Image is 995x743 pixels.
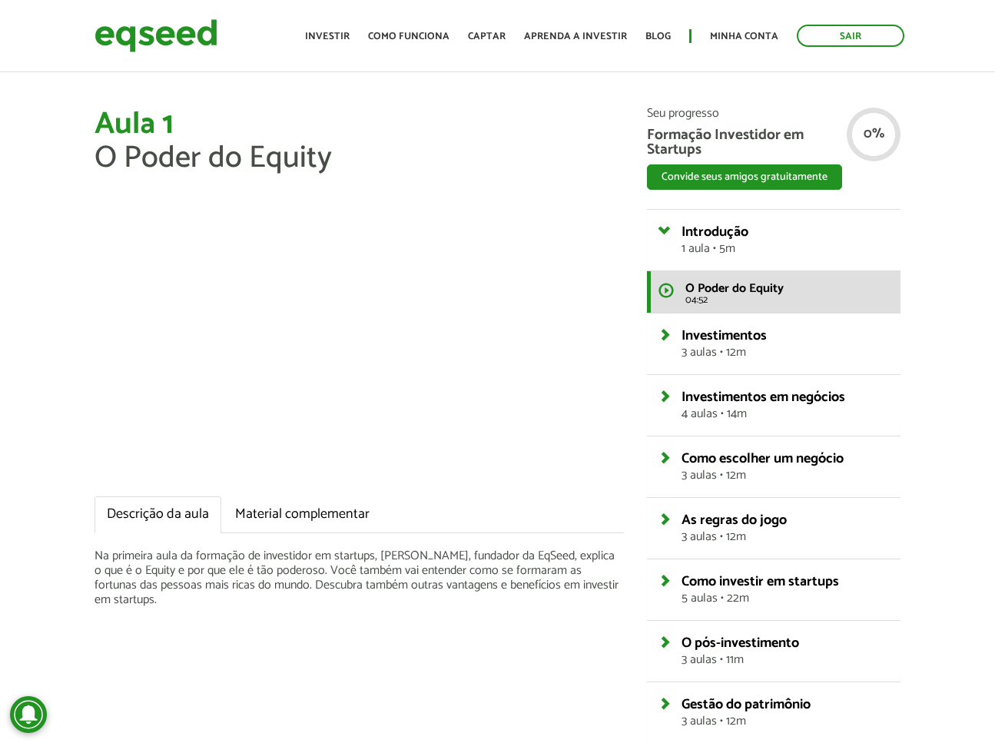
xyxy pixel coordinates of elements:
[223,496,382,533] a: Material complementar
[645,32,671,41] a: Blog
[685,278,784,299] span: O Poder do Equity
[682,632,799,655] span: O pós-investimento
[682,715,889,728] span: 3 aulas • 12m
[682,570,839,593] span: Como investir em startups
[682,386,845,409] span: Investimentos em negócios
[524,32,627,41] a: Aprenda a investir
[95,15,217,56] img: EqSeed
[682,654,889,666] span: 3 aulas • 11m
[682,243,889,255] span: 1 aula • 5m
[682,329,889,359] a: Investimentos3 aulas • 12m
[682,347,889,359] span: 3 aulas • 12m
[95,99,174,150] span: Aula 1
[682,592,889,605] span: 5 aulas • 22m
[682,509,787,532] span: As regras do jogo
[682,469,889,482] span: 3 aulas • 12m
[682,513,889,543] a: As regras do jogo3 aulas • 12m
[682,225,889,255] a: Introdução1 aula • 5m
[682,636,889,666] a: O pós-investimento3 aulas • 11m
[682,408,889,420] span: 4 aulas • 14m
[682,324,767,347] span: Investimentos
[305,32,350,41] a: Investir
[647,164,842,190] button: Convide seus amigos gratuitamente
[647,128,900,157] span: Formação Investidor em Startups
[647,271,900,313] a: O Poder do Equity 04:52
[682,698,889,728] a: Gestão do patrimônio3 aulas • 12m
[682,390,889,420] a: Investimentos em negócios4 aulas • 14m
[95,133,332,184] span: O Poder do Equity
[682,531,889,543] span: 3 aulas • 12m
[682,447,844,470] span: Como escolher um negócio
[797,25,904,47] a: Sair
[95,496,221,533] a: Descrição da aula
[682,452,889,482] a: Como escolher um negócio3 aulas • 12m
[95,191,624,489] iframe: YouTube video player
[647,108,900,120] span: Seu progresso
[682,575,889,605] a: Como investir em startups5 aulas • 22m
[710,32,778,41] a: Minha conta
[368,32,449,41] a: Como funciona
[682,221,748,244] span: Introdução
[468,32,506,41] a: Captar
[95,549,624,608] p: Na primeira aula da formação de investidor em startups, [PERSON_NAME], fundador da EqSeed, explic...
[682,693,811,716] span: Gestão do patrimônio
[685,295,889,305] span: 04:52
